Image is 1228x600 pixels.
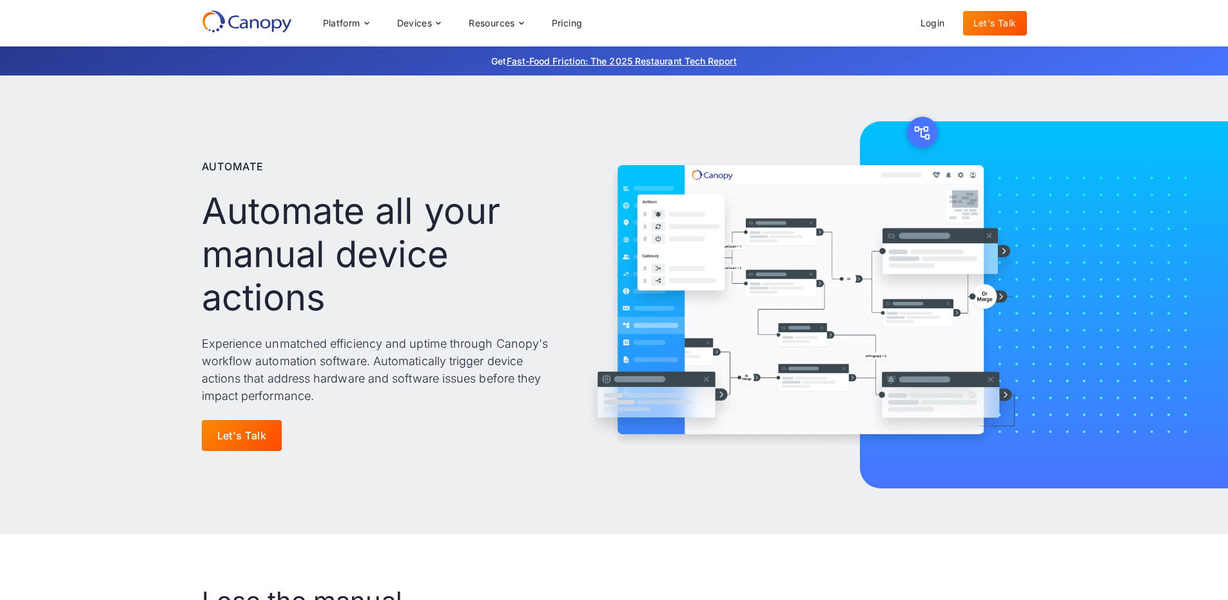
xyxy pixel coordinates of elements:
a: Let's Talk [963,11,1027,35]
div: Devices [397,19,433,28]
div: Resources [458,10,533,36]
div: Platform [313,10,379,36]
a: Login [910,11,955,35]
p: Get [298,54,930,68]
div: Devices [387,10,451,36]
a: Fast-Food Friction: The 2025 Restaurant Tech Report [507,55,737,66]
a: Let's Talk [202,420,282,451]
h1: Automate all your manual device actions [202,190,557,320]
a: Pricing [541,11,593,35]
p: Experience unmatched efficiency and uptime through Canopy's workflow automation software. Automat... [202,335,557,405]
div: Resources [469,19,515,28]
div: Platform [323,19,360,28]
p: Automate [202,159,264,174]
